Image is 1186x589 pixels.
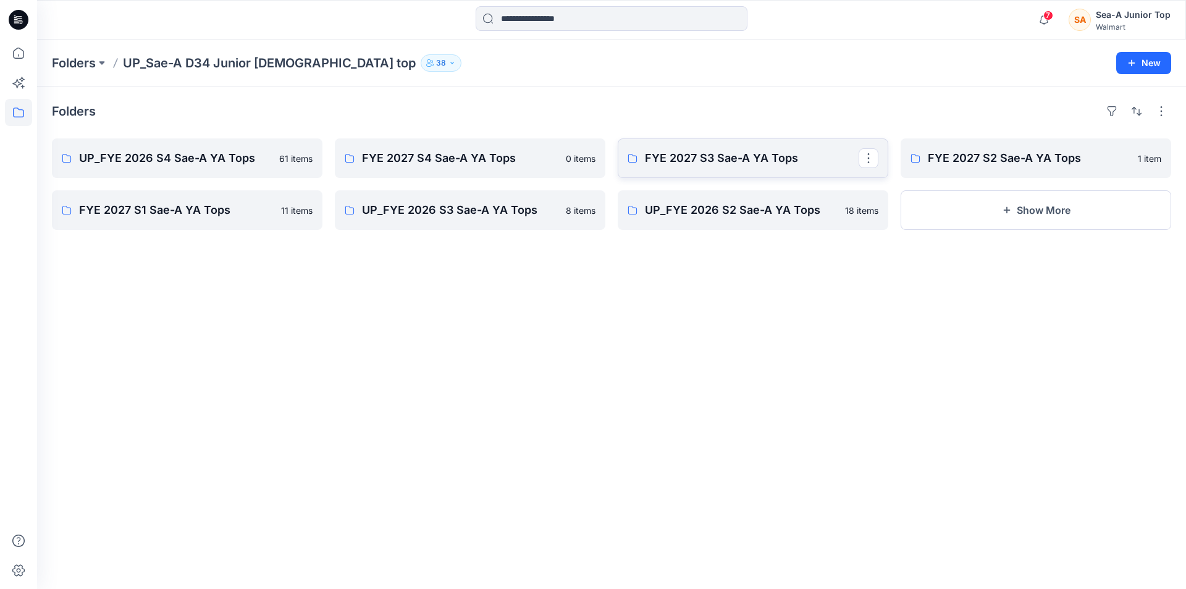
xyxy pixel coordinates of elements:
[281,204,313,217] p: 11 items
[845,204,878,217] p: 18 items
[645,150,859,167] p: FYE 2027 S3 Sae-A YA Tops
[52,138,322,178] a: UP_FYE 2026 S4 Sae-A YA Tops61 items
[566,204,595,217] p: 8 items
[362,201,558,219] p: UP_FYE 2026 S3 Sae-A YA Tops
[901,190,1171,230] button: Show More
[618,190,888,230] a: UP_FYE 2026 S2 Sae-A YA Tops18 items
[1043,11,1053,20] span: 7
[1096,7,1171,22] div: Sea-A Junior Top
[1138,152,1161,165] p: 1 item
[335,138,605,178] a: FYE 2027 S4 Sae-A YA Tops0 items
[618,138,888,178] a: FYE 2027 S3 Sae-A YA Tops
[928,150,1130,167] p: FYE 2027 S2 Sae-A YA Tops
[566,152,595,165] p: 0 items
[1116,52,1171,74] button: New
[79,150,272,167] p: UP_FYE 2026 S4 Sae-A YA Tops
[52,104,96,119] h4: Folders
[362,150,558,167] p: FYE 2027 S4 Sae-A YA Tops
[79,201,274,219] p: FYE 2027 S1 Sae-A YA Tops
[335,190,605,230] a: UP_FYE 2026 S3 Sae-A YA Tops8 items
[52,190,322,230] a: FYE 2027 S1 Sae-A YA Tops11 items
[52,54,96,72] a: Folders
[279,152,313,165] p: 61 items
[1069,9,1091,31] div: SA
[1096,22,1171,32] div: Walmart
[436,56,446,70] p: 38
[645,201,838,219] p: UP_FYE 2026 S2 Sae-A YA Tops
[421,54,461,72] button: 38
[123,54,416,72] p: UP_Sae-A D34 Junior [DEMOGRAPHIC_DATA] top
[901,138,1171,178] a: FYE 2027 S2 Sae-A YA Tops1 item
